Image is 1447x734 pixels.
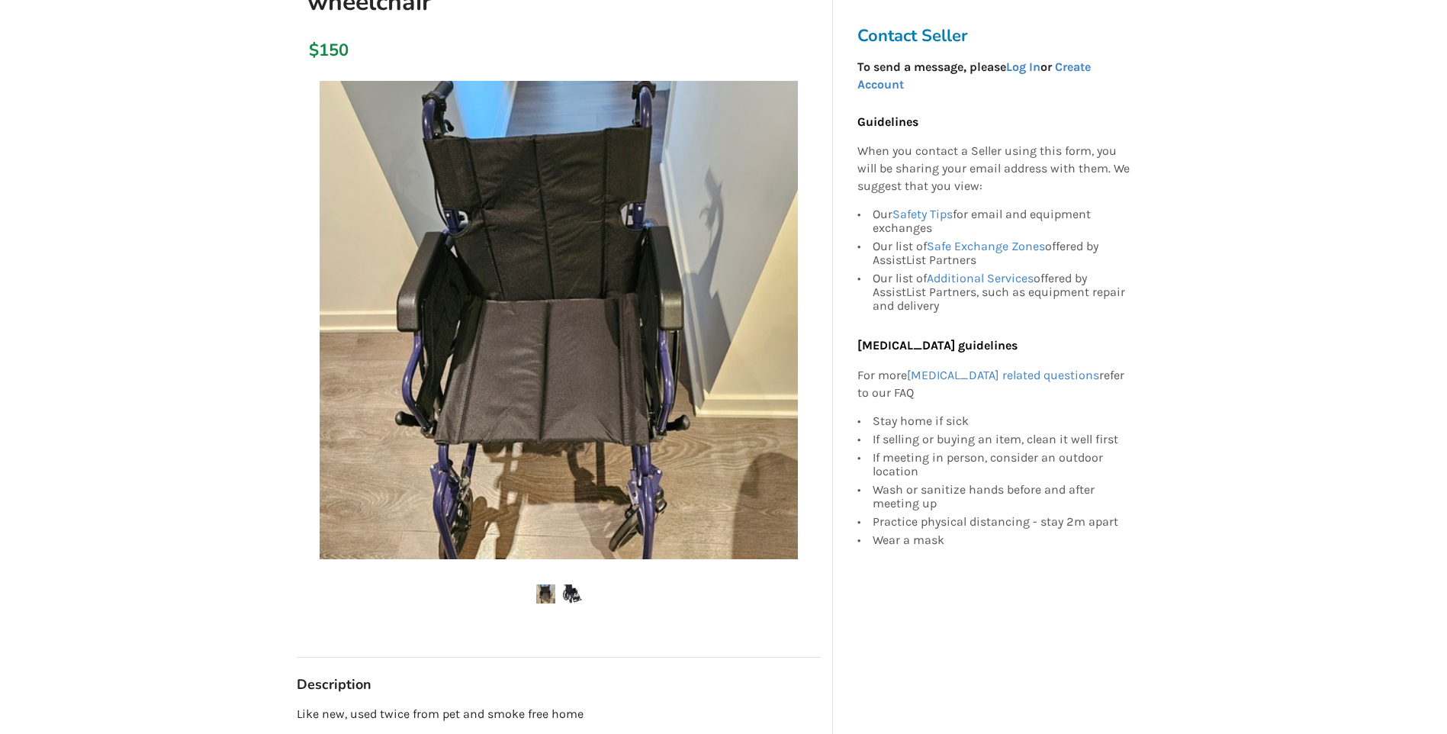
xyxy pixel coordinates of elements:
[309,40,317,61] div: $150
[873,430,1130,449] div: If selling or buying an item, clean it well first
[1006,60,1040,74] a: Log In
[927,271,1034,285] a: Additional Services
[297,676,821,694] h3: Description
[873,481,1130,513] div: Wash or sanitize hands before and after meeting up
[892,207,953,221] a: Safety Tips
[873,414,1130,430] div: Stay home if sick
[857,60,1091,92] strong: To send a message, please or
[857,143,1130,196] p: When you contact a Seller using this form, you will be sharing your email address with them. We s...
[857,25,1138,47] h3: Contact Seller
[563,584,582,604] img: lightweight collapsible wheelchair-wheelchair-mobility-richmond-assistlist-listing
[873,513,1130,531] div: Practice physical distancing - stay 2m apart
[927,239,1045,253] a: Safe Exchange Zones
[873,237,1130,269] div: Our list of offered by AssistList Partners
[857,338,1018,353] b: [MEDICAL_DATA] guidelines
[873,449,1130,481] div: If meeting in person, consider an outdoor location
[873,208,1130,237] div: Our for email and equipment exchanges
[536,584,555,604] img: lightweight collapsible wheelchair-wheelchair-mobility-richmond-assistlist-listing
[297,706,821,723] p: Like new, used twice from pet and smoke free home
[873,269,1130,313] div: Our list of offered by AssistList Partners, such as equipment repair and delivery
[857,114,918,129] b: Guidelines
[873,531,1130,547] div: Wear a mask
[857,367,1130,402] p: For more refer to our FAQ
[907,368,1099,382] a: [MEDICAL_DATA] related questions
